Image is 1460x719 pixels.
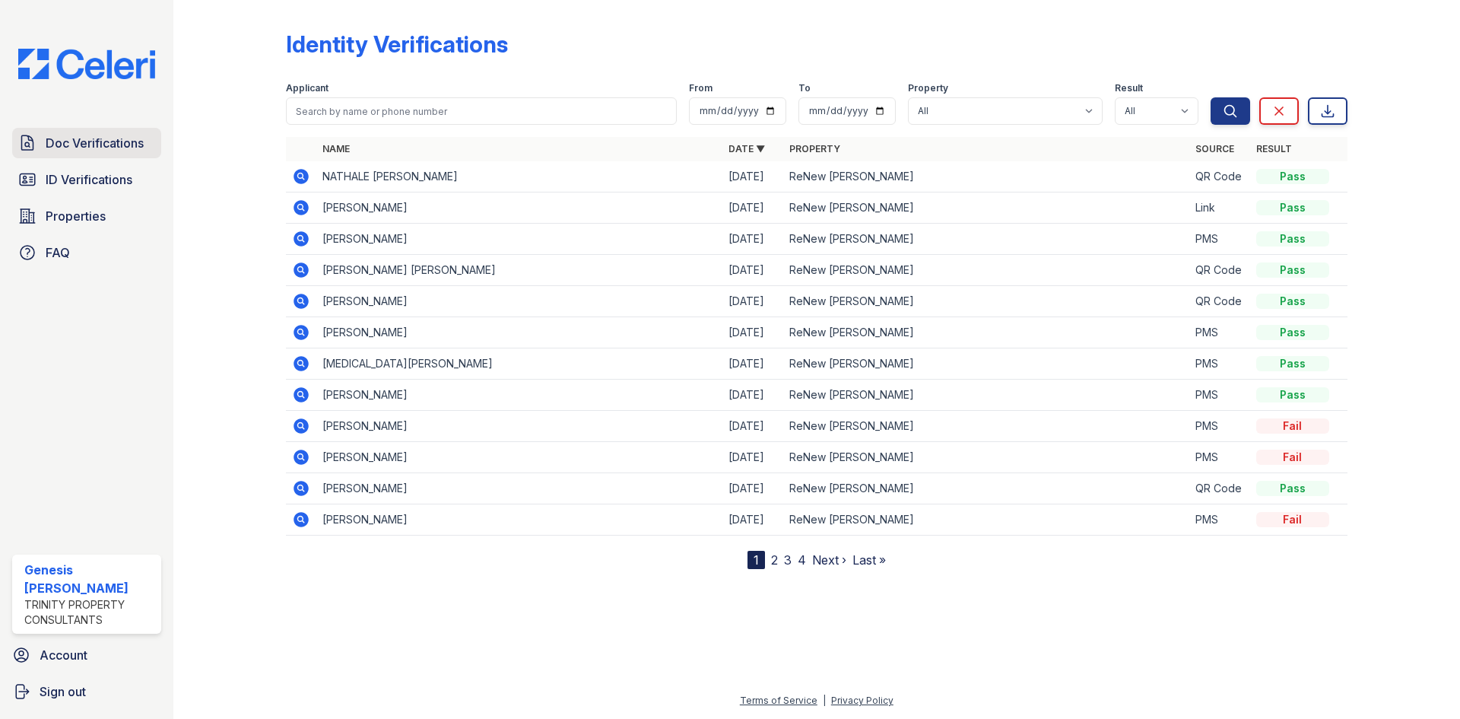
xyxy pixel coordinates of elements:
[783,504,1189,536] td: ReNew [PERSON_NAME]
[1256,231,1329,247] div: Pass
[689,82,713,94] label: From
[40,646,87,664] span: Account
[286,30,508,58] div: Identity Verifications
[783,442,1189,473] td: ReNew [PERSON_NAME]
[1189,442,1250,473] td: PMS
[1189,348,1250,380] td: PMS
[1115,82,1143,94] label: Result
[316,224,722,255] td: [PERSON_NAME]
[1189,504,1250,536] td: PMS
[316,192,722,224] td: [PERSON_NAME]
[1189,411,1250,442] td: PMS
[1256,143,1292,154] a: Result
[12,237,161,268] a: FAQ
[783,380,1189,411] td: ReNew [PERSON_NAME]
[722,504,783,536] td: [DATE]
[722,224,783,255] td: [DATE]
[322,143,350,154] a: Name
[1189,161,1250,192] td: QR Code
[6,49,167,79] img: CE_Logo_Blue-a8612792a0a2168367f1c8372b55b34899dd931a85d93a1a3d3e32e68fde9ad4.png
[831,695,893,706] a: Privacy Policy
[722,442,783,473] td: [DATE]
[722,473,783,504] td: [DATE]
[6,676,167,707] a: Sign out
[1256,294,1329,309] div: Pass
[908,82,948,94] label: Property
[852,552,886,568] a: Last »
[783,224,1189,255] td: ReNew [PERSON_NAME]
[6,640,167,670] a: Account
[823,695,826,706] div: |
[722,348,783,380] td: [DATE]
[316,411,722,442] td: [PERSON_NAME]
[783,255,1189,286] td: ReNew [PERSON_NAME]
[316,380,722,411] td: [PERSON_NAME]
[798,82,811,94] label: To
[798,552,806,568] a: 4
[1256,200,1329,215] div: Pass
[722,255,783,286] td: [DATE]
[316,317,722,348] td: [PERSON_NAME]
[1256,512,1329,527] div: Fail
[1189,317,1250,348] td: PMS
[722,380,783,411] td: [DATE]
[783,348,1189,380] td: ReNew [PERSON_NAME]
[316,255,722,286] td: [PERSON_NAME] [PERSON_NAME]
[40,682,86,701] span: Sign out
[316,161,722,192] td: NATHALE [PERSON_NAME]
[722,161,783,192] td: [DATE]
[286,97,677,125] input: Search by name or phone number
[1256,262,1329,278] div: Pass
[316,504,722,536] td: [PERSON_NAME]
[728,143,765,154] a: Date ▼
[1189,286,1250,317] td: QR Code
[24,561,155,597] div: Genesis [PERSON_NAME]
[1256,325,1329,340] div: Pass
[316,348,722,380] td: [MEDICAL_DATA][PERSON_NAME]
[286,82,328,94] label: Applicant
[1256,481,1329,496] div: Pass
[1189,255,1250,286] td: QR Code
[783,286,1189,317] td: ReNew [PERSON_NAME]
[740,695,817,706] a: Terms of Service
[812,552,846,568] a: Next ›
[1256,418,1329,434] div: Fail
[46,170,132,189] span: ID Verifications
[12,128,161,158] a: Doc Verifications
[783,473,1189,504] td: ReNew [PERSON_NAME]
[1256,387,1329,402] div: Pass
[46,207,106,225] span: Properties
[316,286,722,317] td: [PERSON_NAME]
[316,473,722,504] td: [PERSON_NAME]
[783,411,1189,442] td: ReNew [PERSON_NAME]
[722,317,783,348] td: [DATE]
[1256,356,1329,371] div: Pass
[783,317,1189,348] td: ReNew [PERSON_NAME]
[789,143,840,154] a: Property
[722,192,783,224] td: [DATE]
[1189,380,1250,411] td: PMS
[747,551,765,569] div: 1
[771,552,778,568] a: 2
[1195,143,1234,154] a: Source
[12,164,161,195] a: ID Verifications
[12,201,161,231] a: Properties
[722,411,783,442] td: [DATE]
[1256,450,1329,465] div: Fail
[722,286,783,317] td: [DATE]
[46,243,70,262] span: FAQ
[1189,224,1250,255] td: PMS
[1189,192,1250,224] td: Link
[24,597,155,628] div: Trinity Property Consultants
[1189,473,1250,504] td: QR Code
[783,192,1189,224] td: ReNew [PERSON_NAME]
[46,134,144,152] span: Doc Verifications
[783,161,1189,192] td: ReNew [PERSON_NAME]
[316,442,722,473] td: [PERSON_NAME]
[1256,169,1329,184] div: Pass
[784,552,792,568] a: 3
